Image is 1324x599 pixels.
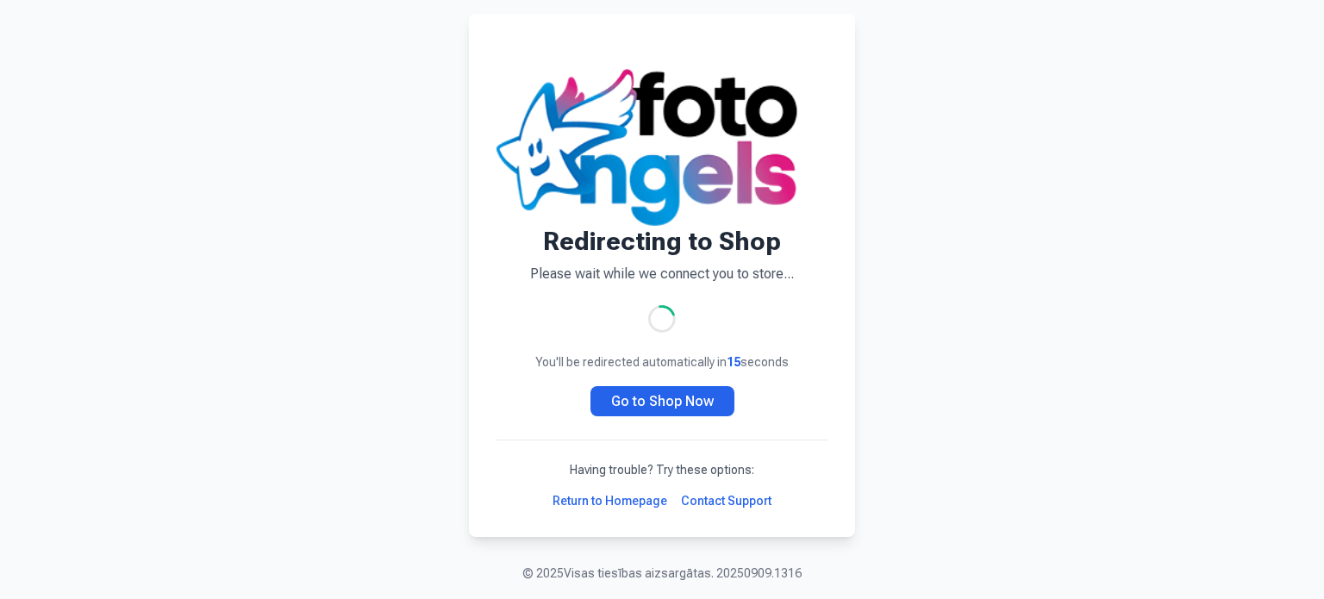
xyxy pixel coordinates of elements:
a: Contact Support [681,492,771,509]
a: Return to Homepage [553,492,667,509]
h1: Redirecting to Shop [496,226,827,257]
span: 15 [727,355,740,369]
p: Having trouble? Try these options: [496,461,827,478]
p: Please wait while we connect you to store... [496,264,827,284]
p: You'll be redirected automatically in seconds [496,353,827,371]
p: © 2025 Visas tiesības aizsargātas. 20250909.1316 [522,565,802,582]
a: Go to Shop Now [590,386,734,416]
